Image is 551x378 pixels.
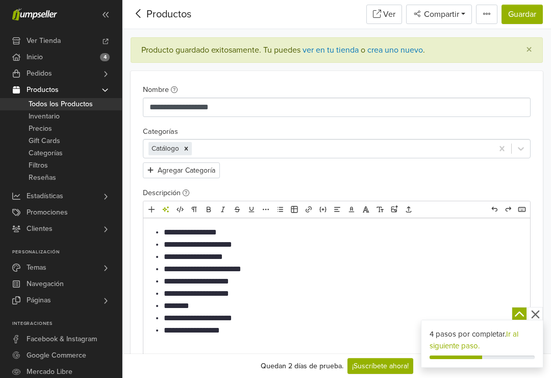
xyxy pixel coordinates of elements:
span: Navegación [27,276,64,292]
span: Productos [27,82,59,98]
a: Deshacer [488,203,501,216]
span: o [359,45,365,55]
label: Categorías [143,126,178,137]
span: Inicio [27,49,43,65]
span: × [526,42,532,57]
span: Estadísticas [27,188,63,204]
a: Formato [188,203,201,216]
label: Descripción [143,187,189,199]
div: 4 pasos por completar. [430,328,535,351]
a: crea uno nuevo [367,45,423,55]
button: Close [516,38,542,62]
span: Clientes [27,221,53,237]
span: Inventario [29,110,60,123]
span: Categorías [29,147,63,159]
span: Filtros [29,159,48,172]
span: Compartir [422,9,459,19]
span: Facebook & Instagram [27,331,97,347]
a: Lista [273,203,287,216]
span: Promociones [27,204,68,221]
a: Cursiva [216,203,230,216]
div: Remove [object Object] [181,142,192,155]
button: Agregar Categoría [143,162,220,178]
a: Tamaño de fuente [373,203,387,216]
button: Compartir [406,5,472,24]
a: Subrayado [245,203,258,216]
span: Pedidos [27,65,52,82]
span: Tu puedes [261,45,300,55]
a: ver en tu tienda [303,45,359,55]
a: Negrita [202,203,215,216]
span: Páginas [27,292,51,309]
span: Todos los Productos [29,98,93,110]
a: HTML [173,203,187,216]
span: Catálogo [152,145,179,153]
button: Guardar [502,5,543,24]
p: Integraciones [12,321,122,327]
span: Gift Cards [29,135,60,147]
a: Subir archivos [402,203,415,216]
a: Tabla [288,203,301,216]
a: ¡Suscríbete ahora! [347,358,413,374]
span: Precios [29,123,52,135]
a: Fuente [359,203,372,216]
a: Rehacer [502,203,515,216]
a: Añadir [145,203,158,216]
a: Eliminado [231,203,244,216]
a: Incrustar [316,203,330,216]
a: Herramientas de IA [159,203,172,216]
a: Color del texto [345,203,358,216]
a: Más formato [259,203,272,216]
a: Alineación [331,203,344,216]
span: Temas [27,259,46,276]
div: Productos [131,7,191,22]
span: Ver Tienda [27,33,61,49]
label: Nombre [143,84,178,96]
a: Ir al siguiente paso. [430,329,518,350]
a: Ver [366,5,402,24]
a: Subir imágenes [388,203,401,216]
span: Google Commerce [27,347,86,364]
div: Quedan 2 días de prueba. [261,361,343,371]
p: Personalización [12,249,122,255]
a: Enlace [302,203,315,216]
a: Atajos [515,203,529,216]
span: Reseñas [29,172,56,184]
div: Producto guardado exitosamente. . [141,44,510,56]
span: 4 [100,53,110,61]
